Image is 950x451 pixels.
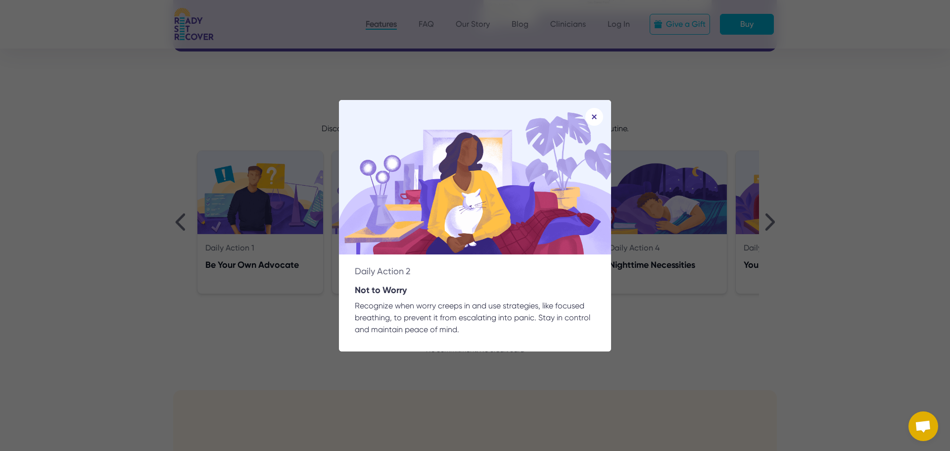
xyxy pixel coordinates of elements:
[355,264,595,278] div: Daily Action 2
[585,108,603,126] img: Close icn
[355,283,595,297] div: Not to Worry
[339,112,611,254] img: Day2
[355,300,595,336] div: Recognize when worry creeps in and use strategies, like focused breathing, to prevent it from esc...
[908,411,938,441] a: Bate-papo aberto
